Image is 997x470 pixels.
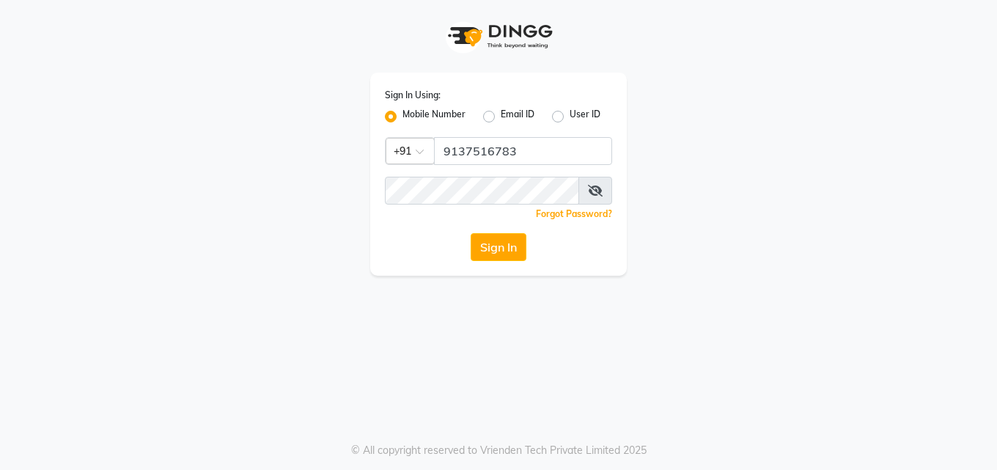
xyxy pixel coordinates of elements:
[570,108,600,125] label: User ID
[471,233,526,261] button: Sign In
[385,89,441,102] label: Sign In Using:
[440,15,557,58] img: logo1.svg
[385,177,579,205] input: Username
[402,108,466,125] label: Mobile Number
[536,208,612,219] a: Forgot Password?
[434,137,612,165] input: Username
[501,108,534,125] label: Email ID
